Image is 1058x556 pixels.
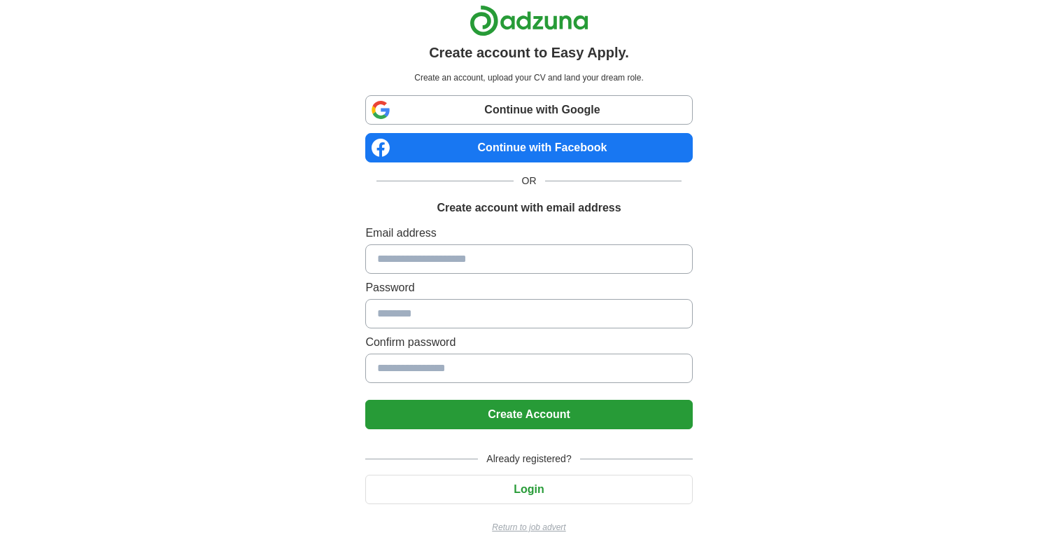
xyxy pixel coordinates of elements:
p: Create an account, upload your CV and land your dream role. [368,71,689,84]
a: Continue with Google [365,95,692,125]
span: Already registered? [478,452,579,466]
span: OR [514,174,545,188]
h1: Create account to Easy Apply. [429,42,629,63]
img: Adzuna logo [470,5,588,36]
button: Create Account [365,400,692,429]
label: Password [365,279,692,296]
a: Login [365,483,692,495]
label: Confirm password [365,334,692,351]
a: Return to job advert [365,521,692,534]
button: Login [365,475,692,504]
a: Continue with Facebook [365,133,692,162]
label: Email address [365,225,692,242]
h1: Create account with email address [437,200,621,216]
